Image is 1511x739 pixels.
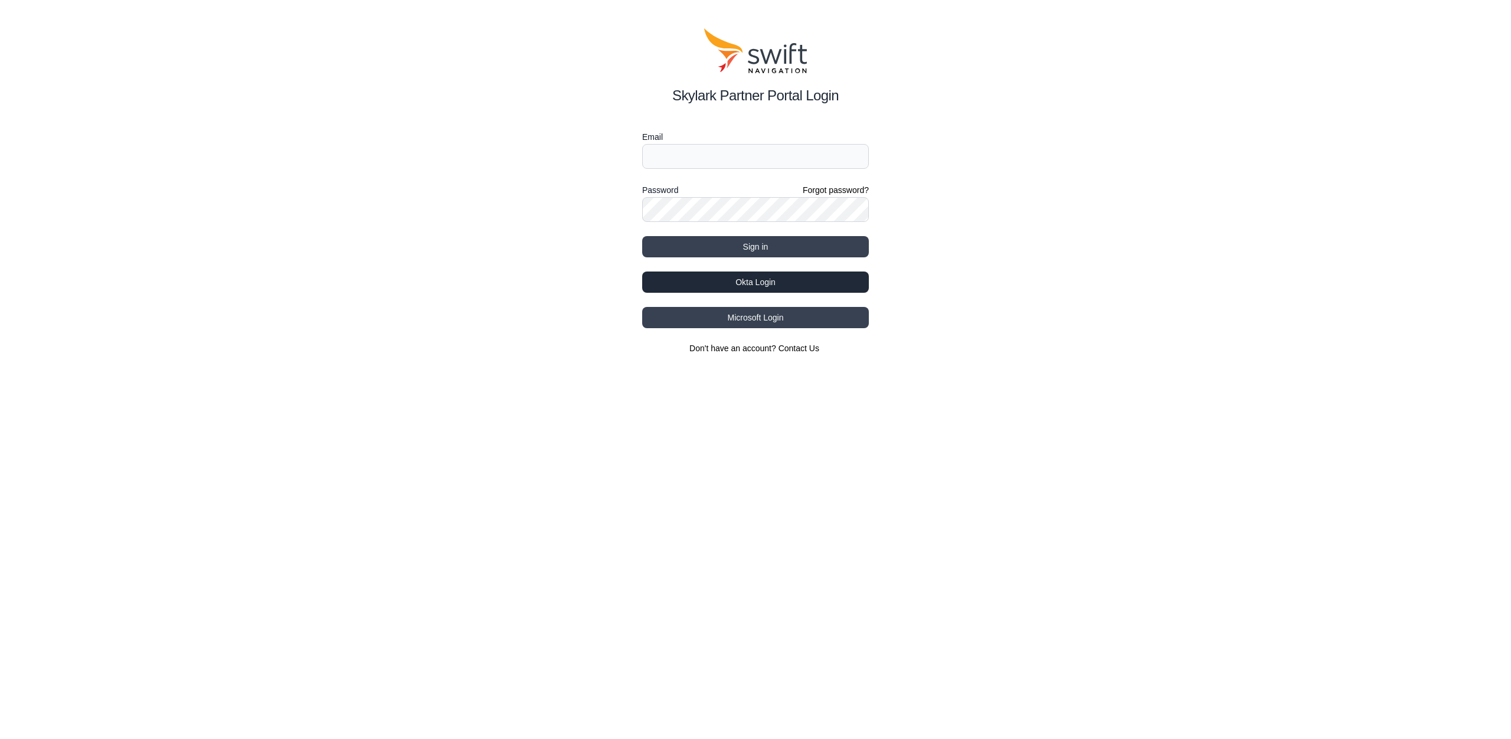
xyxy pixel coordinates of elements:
label: Email [642,130,869,144]
h2: Skylark Partner Portal Login [642,85,869,106]
label: Password [642,183,678,197]
section: Don't have an account? [642,342,869,354]
button: Sign in [642,236,869,257]
a: Forgot password? [803,184,869,196]
a: Contact Us [779,344,819,353]
button: Okta Login [642,272,869,293]
button: Microsoft Login [642,307,869,328]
